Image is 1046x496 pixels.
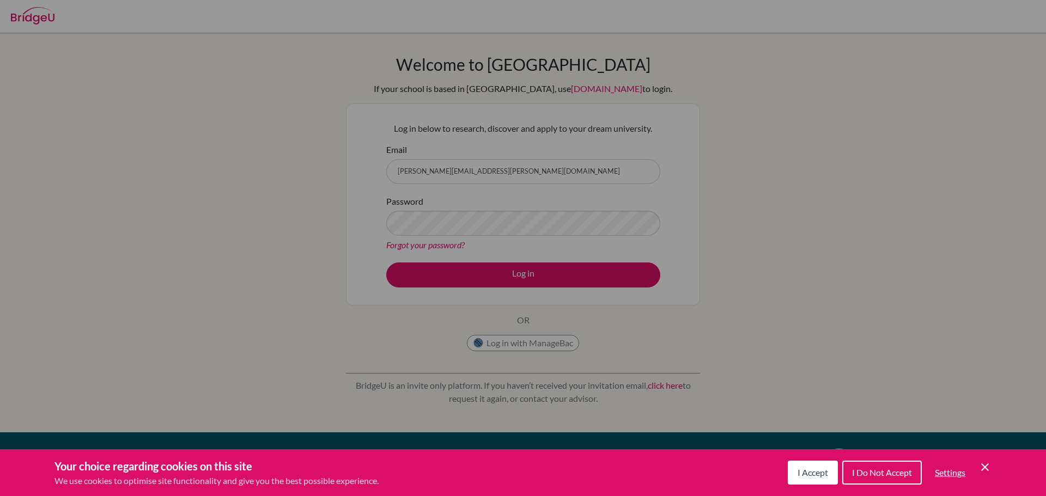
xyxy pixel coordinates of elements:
[935,467,965,477] span: Settings
[978,461,992,474] button: Save and close
[54,458,379,474] h3: Your choice regarding cookies on this site
[842,461,922,485] button: I Do Not Accept
[788,461,838,485] button: I Accept
[926,462,974,483] button: Settings
[54,474,379,487] p: We use cookies to optimise site functionality and give you the best possible experience.
[852,467,912,477] span: I Do Not Accept
[798,467,828,477] span: I Accept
